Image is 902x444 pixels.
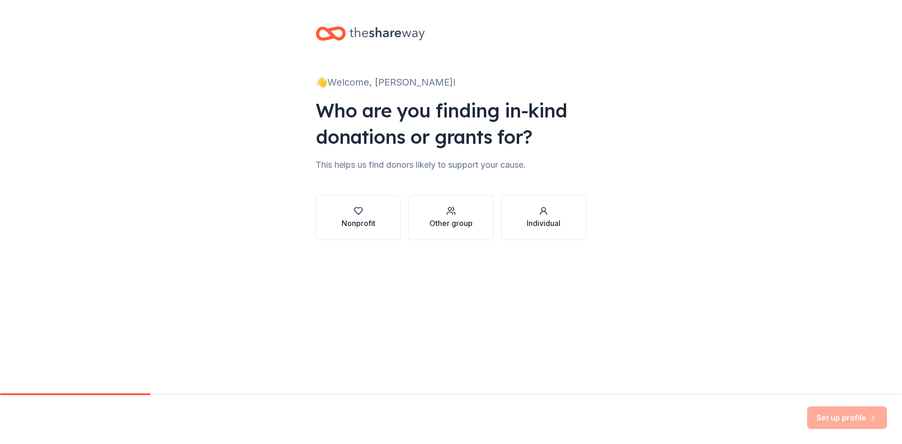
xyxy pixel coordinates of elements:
[316,195,401,240] button: Nonprofit
[342,218,375,229] div: Nonprofit
[316,75,586,90] div: 👋 Welcome, [PERSON_NAME]!
[408,195,493,240] button: Other group
[527,218,560,229] div: Individual
[429,218,473,229] div: Other group
[316,97,586,150] div: Who are you finding in-kind donations or grants for?
[501,195,586,240] button: Individual
[316,157,586,172] div: This helps us find donors likely to support your cause.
